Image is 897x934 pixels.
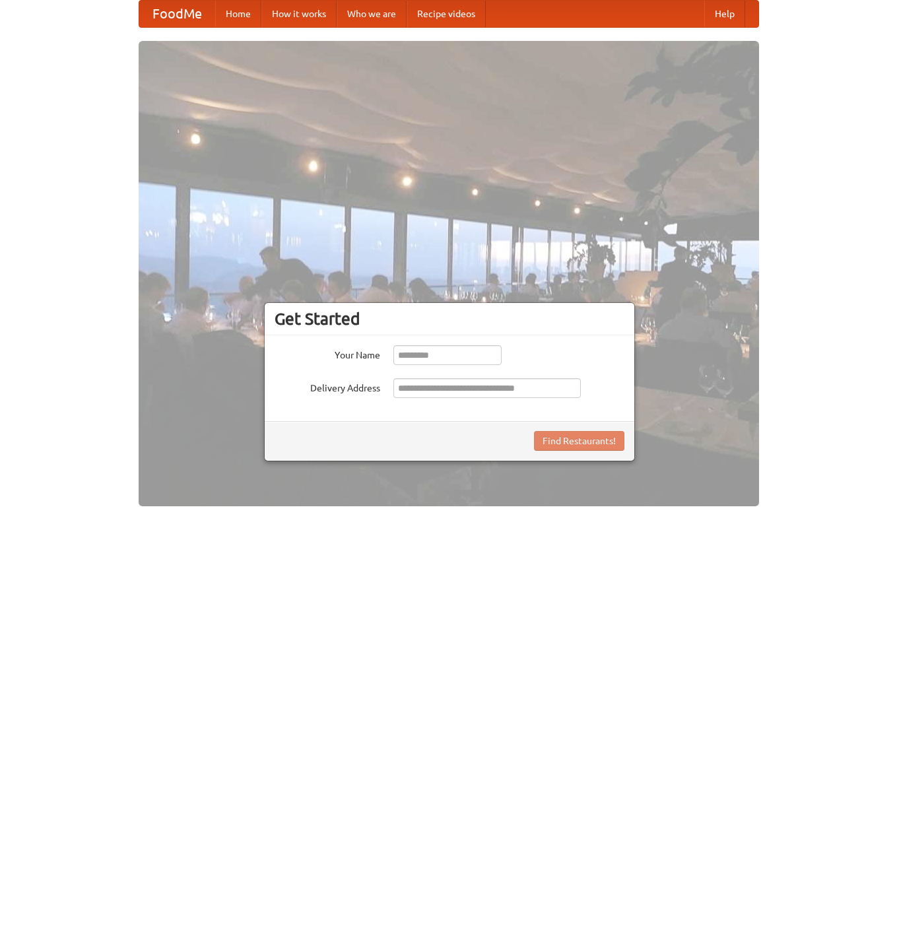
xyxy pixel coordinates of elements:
[275,309,624,329] h3: Get Started
[337,1,407,27] a: Who we are
[215,1,261,27] a: Home
[275,345,380,362] label: Your Name
[407,1,486,27] a: Recipe videos
[704,1,745,27] a: Help
[139,1,215,27] a: FoodMe
[261,1,337,27] a: How it works
[275,378,380,395] label: Delivery Address
[534,431,624,451] button: Find Restaurants!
